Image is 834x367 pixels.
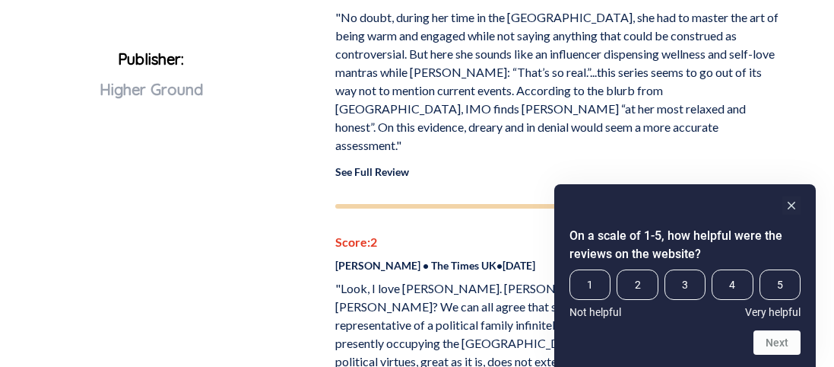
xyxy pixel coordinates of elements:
span: 4 [712,270,753,300]
p: [PERSON_NAME] • The Times UK • [DATE] [335,257,785,273]
button: Hide survey [782,196,801,215]
span: 3 [664,270,706,300]
div: On a scale of 1-5, how helpful were the reviews on the website? Select an option from 1 to 5, wit... [569,270,801,318]
span: 5 [759,270,801,300]
span: 2 [617,270,658,300]
button: Next question [753,330,801,355]
span: Very helpful [745,306,801,318]
span: Not helpful [569,306,621,318]
div: On a scale of 1-5, how helpful were the reviews on the website? Select an option from 1 to 5, wit... [569,196,801,355]
h2: On a scale of 1-5, how helpful were the reviews on the website? Select an option from 1 to 5, wit... [569,227,801,263]
p: Publisher: [12,44,290,154]
p: Score: 2 [335,233,785,251]
span: 1 [569,270,610,300]
p: "No doubt, during her time in the [GEOGRAPHIC_DATA], she had to master the art of being warm and ... [335,8,785,155]
a: See Full Review [335,165,409,178]
span: Higher Ground [100,80,203,99]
